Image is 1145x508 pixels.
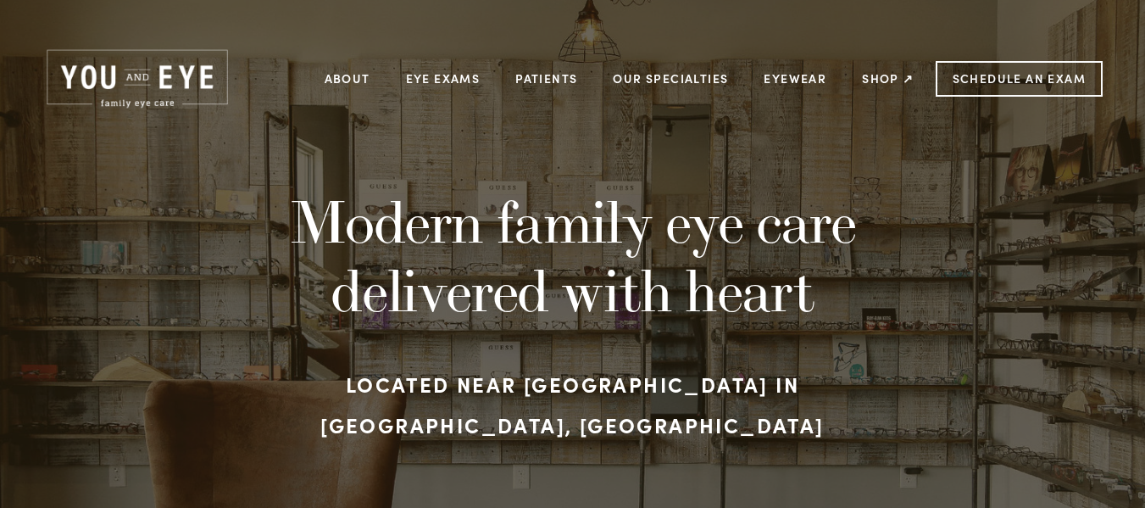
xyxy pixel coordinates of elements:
a: Patients [515,65,577,92]
a: Schedule an Exam [936,61,1103,97]
strong: Located near [GEOGRAPHIC_DATA] in [GEOGRAPHIC_DATA], [GEOGRAPHIC_DATA] [320,370,824,438]
a: Eye Exams [406,65,481,92]
a: Eyewear [764,65,826,92]
a: Shop ↗ [862,65,914,92]
h1: Modern family eye care delivered with heart [251,187,893,324]
a: About [325,65,370,92]
a: Our Specialties [613,70,728,87]
img: Rochester, MN | You and Eye | Family Eye Care [42,47,232,111]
